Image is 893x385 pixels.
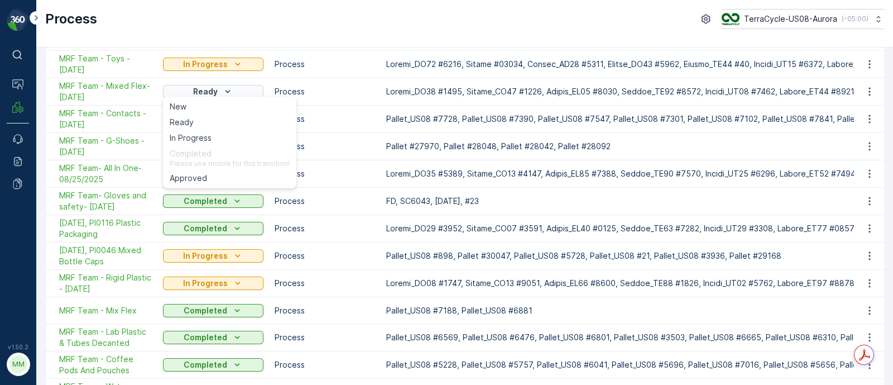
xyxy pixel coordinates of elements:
a: MRF Team- All In One-08/25/2025 [59,163,152,185]
a: MRF Team - G-Shoes - 08/25/2025 [59,135,152,158]
p: In Progress [183,278,228,289]
a: MRF Team - Lab Plastic & Tubes Decanted [59,326,152,349]
p: Process [275,113,375,125]
span: [DATE], PI0116 Plastic Packaging [59,217,152,240]
a: MRF Team - Mix Flex [59,305,152,316]
span: New [170,101,186,112]
p: Ready [193,86,218,97]
p: In Progress [183,250,228,262]
span: MRF Team - G-Shoes - [DATE] [59,135,152,158]
a: MRF Team - Coffee Pods And Pouches [59,354,152,376]
button: In Progress [163,277,263,290]
p: Process [45,10,97,28]
button: Completed [163,331,263,344]
p: Process [275,305,375,316]
span: MRF Team- Gloves and safety- [DATE] [59,190,152,212]
button: Completed [163,358,263,372]
p: Process [275,359,375,370]
p: Completed [184,196,227,207]
span: Approved [170,173,207,184]
p: Completed [184,359,227,370]
p: Completed [184,223,227,234]
span: [DATE], PI0046 Mixed Bottle Caps [59,245,152,267]
p: TerraCycle-US08-Aurora [744,13,837,25]
p: Process [275,332,375,343]
button: In Progress [163,249,263,263]
p: Completed [184,332,227,343]
button: Ready [163,85,263,98]
img: logo [7,9,29,31]
a: MRF Team - Contacts - 08/26/2025 [59,108,152,130]
span: MRF Team - Mixed Flex- [DATE] [59,80,152,103]
p: ( -05:00 ) [842,15,868,23]
button: TerraCycle-US08-Aurora(-05:00) [722,9,884,29]
p: Process [275,141,375,152]
div: MM [9,355,27,373]
button: Completed [163,222,263,235]
span: Ready [170,117,194,128]
a: 08/19/25, PI0046 Mixed Bottle Caps [59,245,152,267]
p: Process [275,59,375,70]
ul: Ready [163,97,296,188]
p: Completed [184,305,227,316]
a: MRF Team - Rigid Plastic - 8/13/25 [59,272,152,294]
p: Process [275,86,375,97]
span: v 1.50.2 [7,344,29,350]
span: MRF Team - Rigid Plastic - [DATE] [59,272,152,294]
a: MRF Team - Toys - 09/08/2025 [59,53,152,75]
img: image_ci7OI47.png [722,13,740,25]
p: Process [275,168,375,179]
button: MM [7,353,29,376]
span: MRF Team - Contacts - [DATE] [59,108,152,130]
p: In Progress [183,59,228,70]
p: Process [275,250,375,262]
span: In Progress [170,132,212,144]
span: MRF Team - Toys - [DATE] [59,53,152,75]
a: 08/20/25, PI0116 Plastic Packaging [59,217,152,240]
button: Completed [163,194,263,208]
button: In Progress [163,58,263,71]
button: Completed [163,304,263,317]
p: Process [275,278,375,289]
p: Process [275,196,375,207]
p: Process [275,223,375,234]
a: MRF Team- Gloves and safety- 08/22/25 [59,190,152,212]
a: MRF Team - Mixed Flex- 09/04/2025 [59,80,152,103]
